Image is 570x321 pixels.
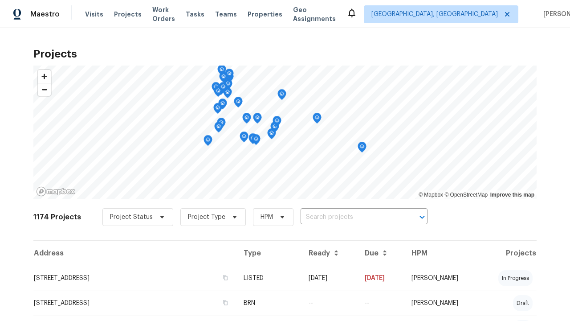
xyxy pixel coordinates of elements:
div: Map marker [253,113,262,127]
div: Map marker [234,97,243,111]
div: Map marker [219,72,228,86]
button: Zoom out [38,83,51,96]
div: Map marker [223,87,232,101]
div: Map marker [224,79,232,93]
span: Project Type [188,213,225,222]
div: Map marker [225,69,234,82]
div: Map marker [242,113,251,127]
h2: Projects [33,49,537,58]
input: Search projects [301,210,403,224]
canvas: Map [33,66,537,199]
a: OpenStreetMap [444,192,488,198]
a: Mapbox homepage [36,186,75,197]
button: Copy Address [221,274,229,282]
div: in progress [498,270,533,286]
div: Map marker [240,132,248,145]
div: Map marker [217,65,226,78]
th: Ready [301,241,358,266]
div: Map marker [248,133,257,147]
div: Map marker [270,122,279,136]
div: Map marker [273,116,281,130]
span: Tasks [186,11,204,17]
div: Map marker [216,84,225,98]
td: [DATE] [358,266,404,291]
a: Improve this map [490,192,534,198]
div: Map marker [213,103,222,117]
span: Geo Assignments [293,5,336,23]
td: LISTED [236,266,301,291]
th: HPM [404,241,480,266]
div: Map marker [214,86,223,100]
td: [PERSON_NAME] [404,291,480,316]
div: Map marker [252,134,261,148]
button: Open [416,211,428,223]
td: Resale COE 2025-09-23T00:00:00.000Z [358,291,404,316]
h2: 1174 Projects [33,213,81,222]
th: Type [236,241,301,266]
span: Teams [215,10,237,19]
div: Map marker [358,142,366,156]
td: [STREET_ADDRESS] [33,291,236,316]
td: [DATE] [301,266,358,291]
span: Properties [248,10,282,19]
div: Map marker [212,82,220,96]
div: draft [513,295,533,311]
th: Due [358,241,404,266]
span: Projects [114,10,142,19]
span: HPM [261,213,273,222]
button: Copy Address [221,299,229,307]
div: Map marker [214,122,223,136]
div: Map marker [277,89,286,103]
div: Map marker [217,118,226,132]
span: Maestro [30,10,60,19]
div: Map marker [219,82,228,96]
a: Mapbox [419,192,443,198]
td: [PERSON_NAME] [404,266,480,291]
span: Work Orders [152,5,175,23]
span: [GEOGRAPHIC_DATA], [GEOGRAPHIC_DATA] [371,10,498,19]
div: Map marker [204,135,212,149]
div: Map marker [218,99,227,112]
div: Map marker [267,128,276,142]
th: Address [33,241,236,266]
span: Visits [85,10,103,19]
th: Projects [480,241,537,266]
div: Map marker [313,113,322,127]
td: BRN [236,291,301,316]
td: [STREET_ADDRESS] [33,266,236,291]
button: Zoom in [38,70,51,83]
td: -- [301,291,358,316]
span: Project Status [110,213,153,222]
